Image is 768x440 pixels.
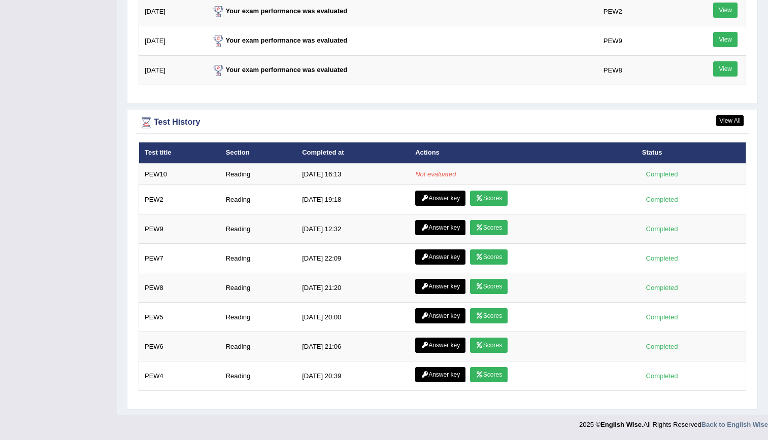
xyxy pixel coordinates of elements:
td: PEW8 [139,273,220,303]
div: Completed [642,282,682,293]
a: Answer key [415,220,465,235]
div: Completed [642,169,682,179]
a: Scores [470,279,508,294]
a: View All [716,115,744,126]
td: Reading [220,273,296,303]
td: [DATE] 21:20 [296,273,410,303]
td: PEW8 [598,56,685,85]
th: Section [220,142,296,164]
div: Test History [139,115,746,130]
td: PEW9 [598,26,685,56]
td: Reading [220,244,296,273]
strong: Your exam performance was evaluated [211,36,348,44]
a: Scores [470,220,508,235]
div: Completed [642,253,682,264]
a: Answer key [415,249,465,265]
a: Scores [470,191,508,206]
td: [DATE] 12:32 [296,214,410,244]
a: Answer key [415,308,465,323]
td: Reading [220,185,296,214]
td: [DATE] 21:06 [296,332,410,361]
td: PEW7 [139,244,220,273]
td: [DATE] [139,56,205,85]
div: Completed [642,224,682,234]
div: Completed [642,194,682,205]
a: Back to English Wise [702,421,768,428]
th: Test title [139,142,220,164]
strong: Your exam performance was evaluated [211,66,348,74]
a: Scores [470,249,508,265]
em: Not evaluated [415,170,456,178]
td: Reading [220,361,296,391]
a: Answer key [415,338,465,353]
a: Answer key [415,279,465,294]
a: Scores [470,338,508,353]
strong: Your exam performance was evaluated [211,7,348,15]
td: [DATE] 20:39 [296,361,410,391]
td: PEW10 [139,164,220,185]
a: Answer key [415,191,465,206]
th: Status [637,142,746,164]
th: Completed at [296,142,410,164]
td: PEW2 [139,185,220,214]
a: View [713,32,738,47]
td: [DATE] 19:18 [296,185,410,214]
td: PEW5 [139,303,220,332]
td: PEW9 [139,214,220,244]
a: Scores [470,308,508,323]
a: Answer key [415,367,465,382]
td: Reading [220,214,296,244]
td: [DATE] 20:00 [296,303,410,332]
td: PEW4 [139,361,220,391]
a: View [713,61,738,77]
td: Reading [220,332,296,361]
td: [DATE] 16:13 [296,164,410,185]
td: [DATE] [139,26,205,56]
a: Scores [470,367,508,382]
td: Reading [220,303,296,332]
strong: English Wise. [600,421,643,428]
div: Completed [642,341,682,352]
td: PEW6 [139,332,220,361]
a: View [713,3,738,18]
div: Completed [642,371,682,381]
div: Completed [642,312,682,322]
td: [DATE] 22:09 [296,244,410,273]
th: Actions [410,142,637,164]
td: Reading [220,164,296,185]
div: 2025 © All Rights Reserved [579,415,768,429]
